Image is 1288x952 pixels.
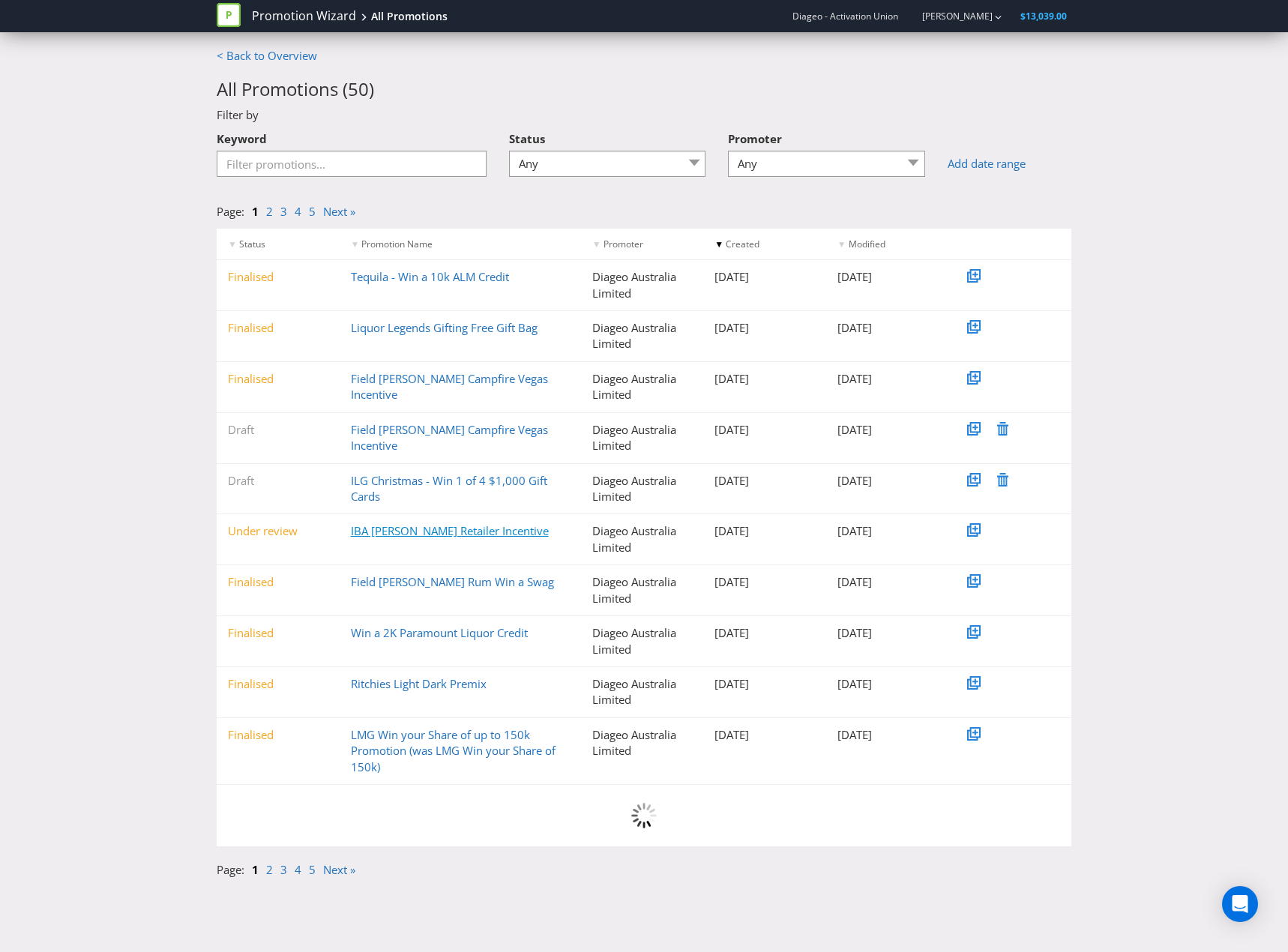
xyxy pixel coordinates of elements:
div: Diageo Australia Limited [581,371,704,403]
div: Finalised [217,574,340,590]
div: [DATE] [703,625,826,641]
span: ▼ [837,238,846,250]
div: Finalised [217,371,340,387]
div: [DATE] [826,269,949,285]
div: [DATE] [703,727,826,743]
div: [DATE] [826,676,949,692]
a: 3 [280,204,287,219]
span: ▼ [714,238,723,250]
a: Ritchies Light Dark Premix [351,676,487,691]
a: 1 [252,204,259,219]
div: [DATE] [703,269,826,285]
div: Diageo Australia Limited [581,320,704,352]
a: Field [PERSON_NAME] Campfire Vegas Incentive [351,422,548,453]
div: Finalised [217,269,340,285]
div: Diageo Australia Limited [581,574,704,606]
div: Diageo Australia Limited [581,523,704,555]
div: [DATE] [826,727,949,743]
a: 3 [280,862,287,877]
a: 5 [309,204,316,219]
a: 1 [252,862,259,877]
input: Filter promotions... [217,151,487,177]
a: Promotion Wizard [252,7,356,25]
div: [DATE] [703,422,826,438]
div: Diageo Australia Limited [581,473,704,505]
div: Diageo Australia Limited [581,727,704,759]
a: [PERSON_NAME] [907,10,993,22]
span: ▼ [228,238,237,250]
span: $13,039.00 [1020,10,1067,22]
a: 5 [309,862,316,877]
span: Page: [217,862,244,877]
div: Under review [217,523,340,539]
span: Status [239,238,265,250]
span: ▼ [351,238,360,250]
div: [DATE] [703,473,826,489]
div: [DATE] [703,676,826,692]
span: ▼ [592,238,601,250]
a: IBA [PERSON_NAME] Retailer Incentive [351,523,549,538]
div: Diageo Australia Limited [581,269,704,301]
span: Status [509,131,545,146]
a: 2 [266,862,273,877]
a: Add date range [948,156,1071,172]
div: [DATE] [703,320,826,336]
span: Page: [217,204,244,219]
div: [DATE] [703,523,826,539]
div: Finalised [217,320,340,336]
a: Win a 2K Paramount Liquor Credit [351,625,528,640]
a: ILG Christmas - Win 1 of 4 $1,000 Gift Cards [351,473,547,504]
a: Field [PERSON_NAME] Rum Win a Swag [351,574,554,589]
div: Draft [217,473,340,489]
a: 2 [266,204,273,219]
span: Promoter [728,131,782,146]
div: Finalised [217,625,340,641]
a: Tequila - Win a 10k ALM Credit [351,269,509,284]
div: Filter by [205,107,1083,123]
a: 4 [295,204,301,219]
a: LMG Win your Share of up to 150k Promotion (was LMG Win your Share of 150k) [351,727,556,774]
div: [DATE] [826,523,949,539]
div: Open Intercom Messenger [1222,886,1258,922]
span: Promoter [604,238,643,250]
div: Diageo Australia Limited [581,676,704,708]
label: Keyword [217,124,267,147]
a: 4 [295,862,301,877]
span: Promotion Name [361,238,433,250]
div: [DATE] [703,574,826,590]
div: [DATE] [826,625,949,641]
div: [DATE] [826,320,949,336]
a: Field [PERSON_NAME] Campfire Vegas Incentive [351,371,548,402]
a: Next » [323,862,355,877]
span: Diageo - Activation Union [792,10,898,22]
span: ) [369,76,374,101]
a: Next » [323,204,355,219]
div: Finalised [217,727,340,743]
div: [DATE] [826,422,949,438]
div: [DATE] [826,371,949,387]
span: All Promotions ( [217,76,348,101]
div: Diageo Australia Limited [581,625,704,657]
div: Draft [217,422,340,438]
div: All Promotions [371,9,448,24]
div: [DATE] [703,371,826,387]
div: [DATE] [826,574,949,590]
img: 2c6F5FGP2jQMA9t4S2MWVCG+lKdoCnlCgiKzhY4UjSzSuc5pPlQh8NRiJkSjDU6UkBOQZEg+6bjPgjCDhxb8wz8Now1JniKlK... [628,800,660,831]
a: Liquor Legends Gifting Free Gift Bag [351,320,538,335]
span: 50 [348,76,369,101]
div: [DATE] [826,473,949,489]
span: Modified [849,238,885,250]
a: < Back to Overview [217,48,317,63]
div: Finalised [217,676,340,692]
div: Diageo Australia Limited [581,422,704,454]
span: Created [726,238,759,250]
